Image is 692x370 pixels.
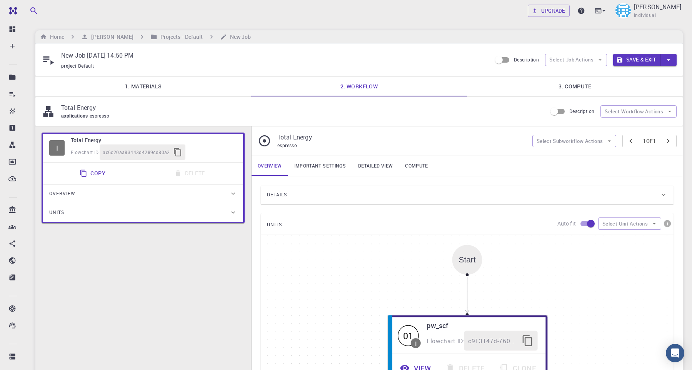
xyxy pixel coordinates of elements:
button: Select Unit Actions [598,217,661,230]
h6: [PERSON_NAME] [88,33,133,41]
h6: Home [47,33,64,41]
span: Individual [634,12,656,19]
span: espresso [277,142,297,148]
a: Important settings [288,156,352,176]
img: Mayura BasnaYAKE [615,3,631,18]
span: Details [267,189,287,201]
p: Auto fit [557,220,576,227]
span: Flowchart ID: [71,149,100,155]
span: Flowchart ID: [427,337,464,345]
span: Units [49,206,64,219]
span: Default [78,63,97,69]
a: Upgrade [528,5,570,17]
button: Select Job Actions [545,54,607,66]
button: Select Subworkflow Actions [532,135,617,147]
span: Idle [49,140,65,156]
div: Start [459,255,476,264]
button: info [661,217,674,230]
span: Support [15,5,43,12]
div: I [49,140,65,156]
span: espresso [90,113,112,119]
span: UNITS [267,219,282,231]
div: Open Intercom Messenger [666,344,684,362]
span: Description [569,108,594,114]
p: Total Energy [61,103,541,112]
a: Compute [399,156,434,176]
div: 01 [398,325,419,346]
button: Save & Exit [613,54,660,66]
div: Start [452,245,482,275]
a: Overview [252,156,288,176]
a: Detailed view [352,156,399,176]
div: I [415,340,417,346]
h6: New Job [227,33,251,41]
div: Details [261,186,674,204]
div: Overview [43,184,243,203]
nav: breadcrumb [38,33,252,41]
button: Copy [75,166,112,181]
button: 1of1 [639,135,660,147]
a: 2. Workflow [251,76,467,96]
span: project [61,63,78,69]
a: 1. Materials [35,76,251,96]
span: Idle [398,325,419,346]
img: logo [6,7,17,15]
span: c913147d-760d-496d-93a7-dc0771034d54 [468,336,517,346]
span: applications [61,113,90,119]
span: Overview [49,187,75,200]
span: ac6c20aa83443d4289cd80a2 [103,149,170,156]
a: 3. Compute [467,76,683,96]
button: Select Workflow Actions [600,105,677,118]
h6: pw_scf [427,320,537,331]
h6: Projects - Default [157,33,203,41]
span: Description [514,56,539,63]
h6: Total Energy [71,136,237,144]
div: Units [43,203,243,222]
p: Total Energy [277,133,526,142]
p: [PERSON_NAME] [634,2,681,12]
div: pager [622,135,677,147]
